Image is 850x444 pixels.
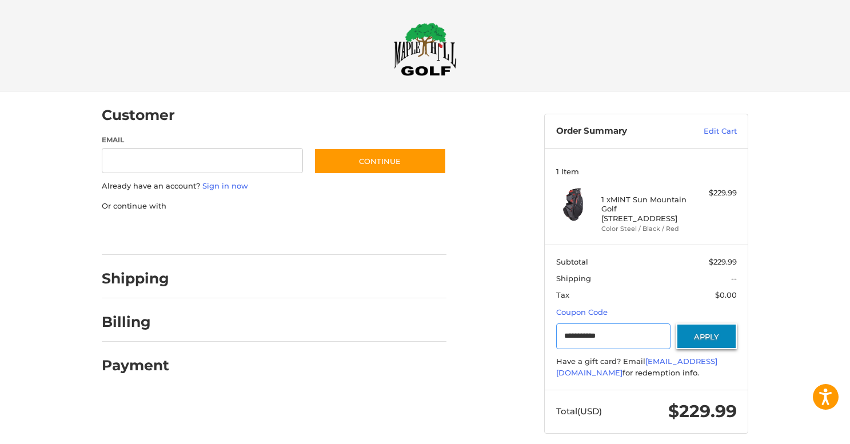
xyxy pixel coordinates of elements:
[556,357,717,377] a: [EMAIL_ADDRESS][DOMAIN_NAME]
[556,257,588,266] span: Subtotal
[102,201,446,212] p: Or continue with
[102,135,303,145] label: Email
[601,195,689,223] h4: 1 x MINT Sun Mountain Golf [STREET_ADDRESS]
[556,274,591,283] span: Shipping
[394,22,457,76] img: Maple Hill Golf
[556,356,737,378] div: Have a gift card? Email for redemption info.
[556,126,679,137] h3: Order Summary
[102,181,446,192] p: Already have an account?
[601,224,689,234] li: Color Steel / Black / Red
[102,270,169,287] h2: Shipping
[692,187,737,199] div: $229.99
[668,401,737,422] span: $229.99
[709,257,737,266] span: $229.99
[102,313,169,331] h2: Billing
[195,223,281,243] iframe: PayPal-paylater
[292,223,378,243] iframe: PayPal-venmo
[314,148,446,174] button: Continue
[202,181,248,190] a: Sign in now
[556,323,671,349] input: Gift Certificate or Coupon Code
[556,290,569,299] span: Tax
[556,167,737,176] h3: 1 Item
[98,223,184,243] iframe: PayPal-paypal
[731,274,737,283] span: --
[556,307,608,317] a: Coupon Code
[102,106,175,124] h2: Customer
[715,290,737,299] span: $0.00
[676,323,737,349] button: Apply
[556,406,602,417] span: Total (USD)
[679,126,737,137] a: Edit Cart
[756,413,850,444] iframe: Google Customer Reviews
[102,357,169,374] h2: Payment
